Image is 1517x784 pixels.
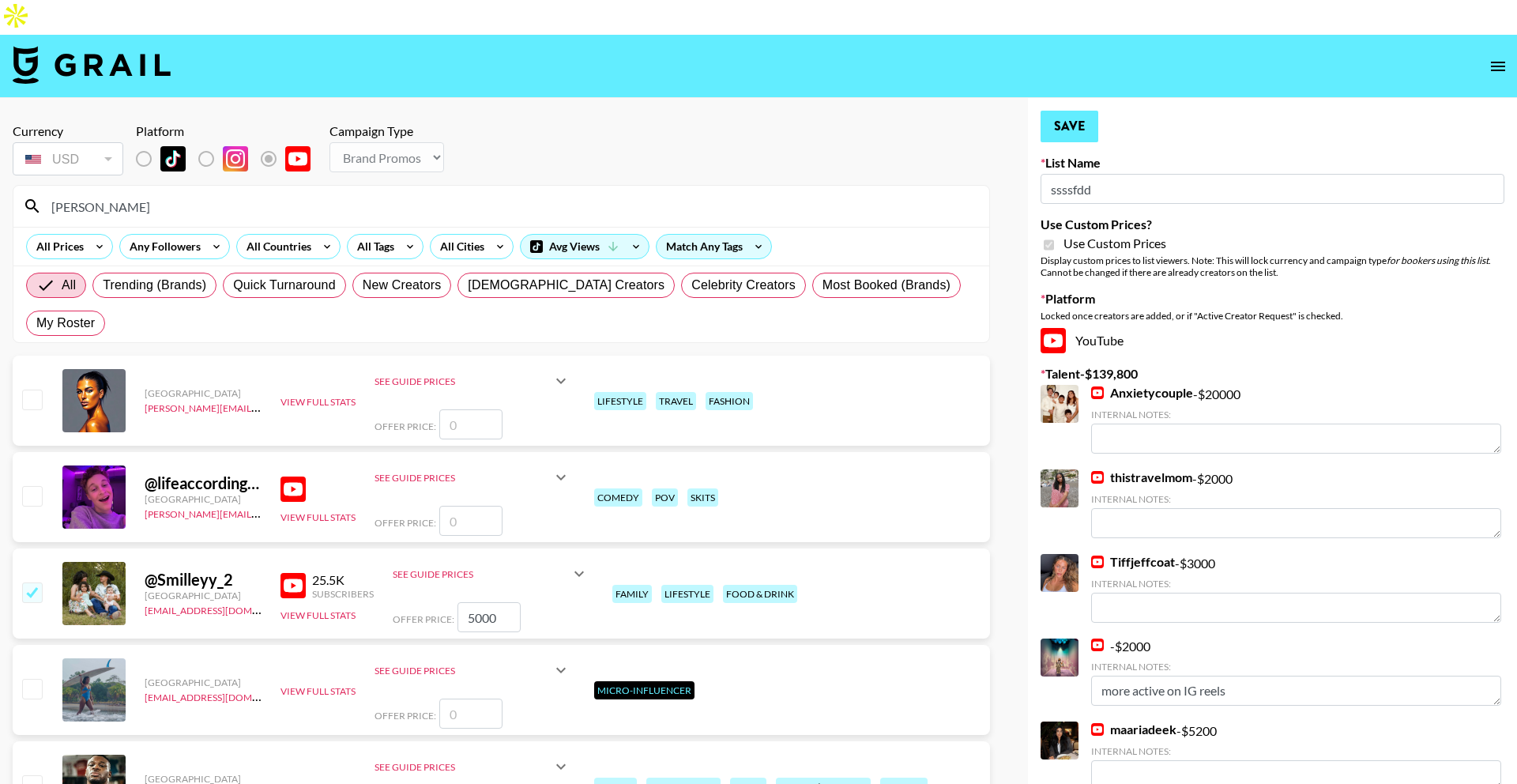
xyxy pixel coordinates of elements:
[1041,366,1504,382] label: Talent - $ 139,800
[280,609,356,621] button: View Full Stats
[145,677,262,688] div: [GEOGRAPHIC_DATA]
[594,488,642,507] div: comedy
[375,472,551,484] div: See Guide Prices
[145,473,262,493] div: @ lifeaccordingtoLJ
[145,399,454,414] a: [PERSON_NAME][EMAIL_ADDRESS][PERSON_NAME][DOMAIN_NAME]
[375,375,551,387] div: See Guide Prices
[594,392,646,410] div: lifestyle
[375,420,436,432] span: Offer Price:
[656,392,696,410] div: travel
[1041,217,1504,232] label: Use Custom Prices?
[1041,328,1066,353] img: YouTube
[457,602,521,632] input: 0
[822,276,950,295] span: Most Booked (Brands)
[687,488,718,507] div: skits
[280,511,356,523] button: View Full Stats
[1091,639,1501,706] div: - $ 2000
[1091,745,1501,757] div: Internal Notes:
[468,276,664,295] span: [DEMOGRAPHIC_DATA] Creators
[375,665,551,677] div: See Guide Prices
[1091,469,1501,538] div: - $ 2000
[145,493,262,505] div: [GEOGRAPHIC_DATA]
[393,568,570,580] div: See Guide Prices
[657,235,771,258] div: Match Any Tags
[1091,723,1104,736] img: YouTube
[1091,578,1501,590] div: Internal Notes:
[1091,471,1104,484] img: YouTube
[42,194,980,219] input: Search by User Name
[1091,469,1192,485] a: thistravelmom
[160,146,186,171] img: TikTok
[1041,310,1504,322] div: Locked once creators are added, or if "Active Creator Request" is checked.
[393,555,589,593] div: See Guide Prices
[375,517,436,529] span: Offer Price:
[145,688,303,703] a: [EMAIL_ADDRESS][DOMAIN_NAME]
[145,505,378,520] a: [PERSON_NAME][EMAIL_ADDRESS][DOMAIN_NAME]
[375,651,570,689] div: See Guide Prices
[120,235,204,258] div: Any Followers
[439,409,503,439] input: 0
[312,572,374,588] div: 25.5K
[652,488,678,507] div: pov
[1091,661,1501,673] div: Internal Notes:
[1041,291,1504,307] label: Platform
[1091,554,1501,623] div: - $ 3000
[1091,556,1104,568] img: YouTube
[1091,493,1501,505] div: Internal Notes:
[329,123,444,139] div: Campaign Type
[1091,676,1501,706] textarea: more active on IG reels
[1091,409,1501,420] div: Internal Notes:
[145,387,262,399] div: [GEOGRAPHIC_DATA]
[661,585,713,603] div: lifestyle
[13,123,123,139] div: Currency
[1091,386,1104,399] img: YouTube
[223,146,248,171] img: Instagram
[1041,155,1504,171] label: List Name
[285,146,311,171] img: YouTube
[1091,385,1193,401] a: Anxietycouple
[233,276,336,295] span: Quick Turnaround
[36,314,95,333] span: My Roster
[375,761,551,773] div: See Guide Prices
[13,46,171,84] img: Grail Talent
[237,235,314,258] div: All Countries
[1387,254,1489,266] em: for bookers using this list
[1091,554,1175,570] a: Tiffjeffcoat
[1041,328,1504,353] div: YouTube
[691,276,796,295] span: Celebrity Creators
[103,276,206,295] span: Trending (Brands)
[136,123,323,139] div: Platform
[723,585,797,603] div: food & drink
[280,396,356,408] button: View Full Stats
[1091,385,1501,454] div: - $ 20000
[16,145,120,173] div: USD
[375,458,570,496] div: See Guide Prices
[312,588,374,600] div: Subscribers
[393,613,454,625] span: Offer Price:
[62,276,76,295] span: All
[439,699,503,729] input: 0
[145,570,262,590] div: @ Smilleyy_2
[348,235,397,258] div: All Tags
[594,681,695,699] div: Micro-Influencer
[431,235,487,258] div: All Cities
[1482,51,1514,82] button: open drawer
[1063,236,1166,251] span: Use Custom Prices
[375,710,436,722] span: Offer Price:
[145,590,262,601] div: [GEOGRAPHIC_DATA]
[13,139,123,179] div: Currency is locked to USD
[706,392,753,410] div: fashion
[1041,254,1504,278] div: Display custom prices to list viewers. Note: This will lock currency and campaign type . Cannot b...
[1091,722,1176,737] a: maariadeek
[1041,111,1098,142] button: Save
[612,585,652,603] div: family
[280,477,306,502] img: YouTube
[363,276,442,295] span: New Creators
[1091,639,1104,651] img: YouTube
[145,601,303,616] a: [EMAIL_ADDRESS][DOMAIN_NAME]
[439,506,503,536] input: 0
[280,685,356,697] button: View Full Stats
[27,235,87,258] div: All Prices
[280,573,306,598] img: YouTube
[521,235,649,258] div: Avg Views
